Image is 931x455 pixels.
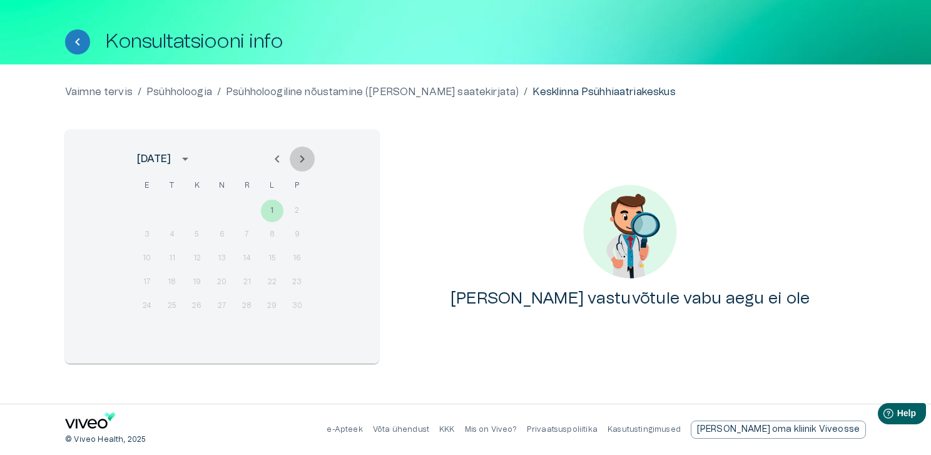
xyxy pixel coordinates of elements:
[373,424,429,435] p: Võta ühendust
[211,173,233,198] span: neljapäev
[186,173,208,198] span: kolmapäev
[65,434,146,445] p: © Viveo Health, 2025
[65,84,133,100] a: Vaimne tervis
[833,398,931,433] iframe: Help widget launcher
[608,426,681,433] a: Kasutustingimused
[527,426,598,433] a: Privaatsuspoliitika
[439,426,455,433] a: KKK
[137,151,171,166] div: [DATE]
[136,173,158,198] span: esmaspäev
[532,84,675,100] p: Kesklinna Psühhiaatriakeskus
[286,173,308,198] span: pühapäev
[524,84,527,100] p: /
[175,148,196,170] button: calendar view is open, switch to year view
[327,426,362,433] a: e-Apteek
[217,84,221,100] p: /
[583,185,677,279] img: No content
[65,29,90,54] button: Tagasi
[691,421,866,439] a: Send email to partnership request to viveo
[691,421,866,439] div: [PERSON_NAME] oma kliinik Viveosse
[146,84,212,100] a: Psühholoogia
[226,84,519,100] p: Psühholoogiline nõustamine ([PERSON_NAME] saatekirjata)
[450,289,810,309] h4: [PERSON_NAME] vastuvõtule vabu aegu ei ole
[138,84,141,100] p: /
[161,173,183,198] span: teisipäev
[236,173,258,198] span: reede
[65,412,115,433] a: Navigate to home page
[290,146,315,171] button: Next month
[105,31,283,53] h1: Konsultatsiooni info
[697,423,860,436] p: [PERSON_NAME] oma kliinik Viveosse
[261,173,283,198] span: laupäev
[226,84,519,100] a: Psühholoogiline nõustamine (ilma saatekirjata)
[465,424,517,435] p: Mis on Viveo?
[265,146,290,171] button: Previous month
